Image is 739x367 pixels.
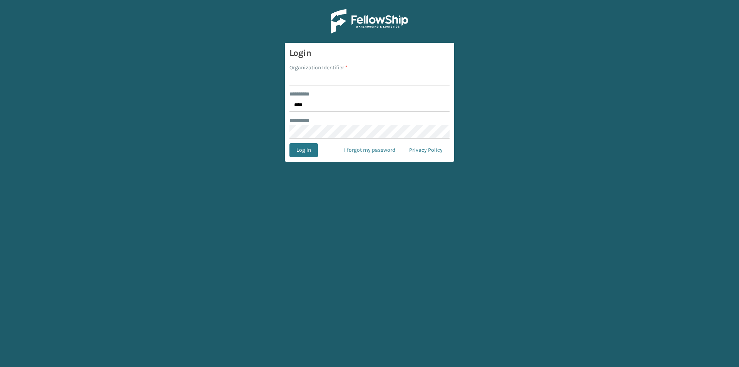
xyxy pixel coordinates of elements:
[337,143,402,157] a: I forgot my password
[331,9,408,34] img: Logo
[289,47,450,59] h3: Login
[402,143,450,157] a: Privacy Policy
[289,143,318,157] button: Log In
[289,64,348,72] label: Organization Identifier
